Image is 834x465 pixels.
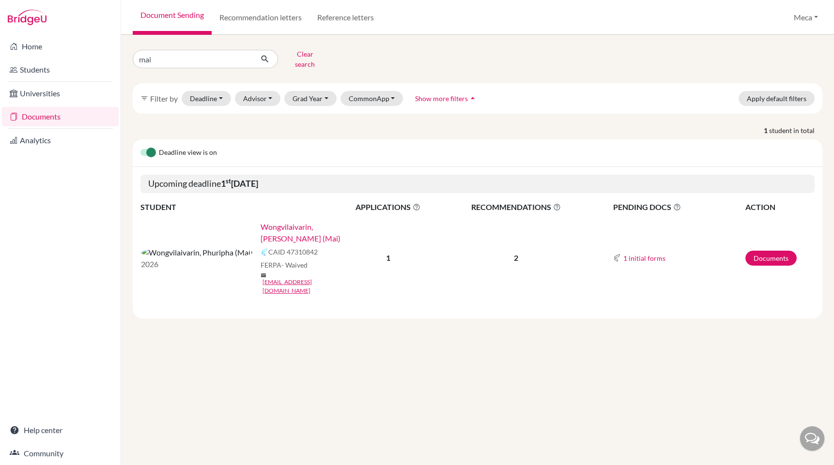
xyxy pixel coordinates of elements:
[2,60,119,79] a: Students
[278,46,332,72] button: Clear search
[221,178,258,189] b: 1 [DATE]
[442,201,589,213] span: RECOMMENDATIONS
[281,261,308,269] span: - Waived
[150,94,178,103] span: Filter by
[340,91,403,106] button: CommonApp
[764,125,769,135] strong: 1
[263,278,341,295] a: [EMAIL_ADDRESS][DOMAIN_NAME]
[268,247,318,257] span: CAID 47310842
[141,247,253,258] img: Wongvilaivarin, Phuripha (Mai)
[613,201,744,213] span: PENDING DOCS
[745,201,815,213] th: ACTION
[2,107,119,126] a: Documents
[261,221,341,244] a: Wongvilaivarin, [PERSON_NAME] (Mai)
[2,37,119,56] a: Home
[386,253,390,262] b: 1
[8,10,46,25] img: Bridge-U
[745,251,797,266] a: Documents
[235,91,281,106] button: Advisor
[261,260,308,270] span: FERPA
[2,131,119,150] a: Analytics
[261,272,266,278] span: mail
[261,248,268,256] img: Common App logo
[613,254,621,262] img: Common App logo
[739,91,815,106] button: Apply default filters
[226,177,231,185] sup: st
[789,8,822,27] button: Meca
[22,7,42,15] span: Help
[769,125,822,135] span: student in total
[140,175,815,193] h5: Upcoming deadline
[468,93,478,103] i: arrow_drop_up
[2,420,119,440] a: Help center
[141,258,253,270] p: 2026
[140,94,148,102] i: filter_list
[140,201,334,213] th: STUDENT
[159,147,217,159] span: Deadline view is on
[133,50,253,68] input: Find student by name...
[407,91,486,106] button: Show more filtersarrow_drop_up
[284,91,337,106] button: Grad Year
[2,444,119,463] a: Community
[442,252,589,264] p: 2
[335,201,441,213] span: APPLICATIONS
[623,253,666,264] button: 1 initial forms
[182,91,231,106] button: Deadline
[415,94,468,103] span: Show more filters
[2,84,119,103] a: Universities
